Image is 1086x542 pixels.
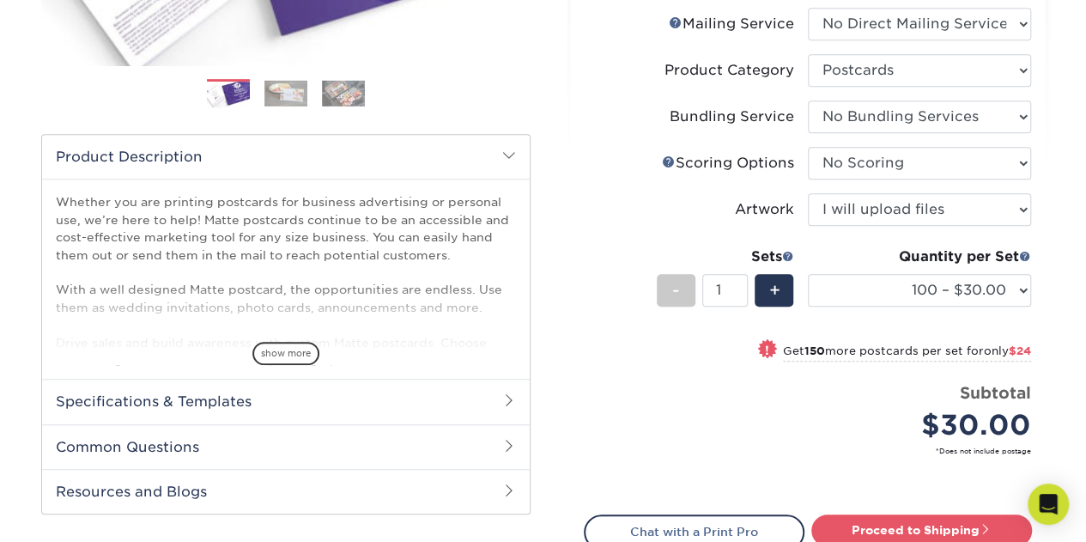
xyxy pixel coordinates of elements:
img: Postcards 03 [322,80,365,107]
div: $30.00 [821,405,1031,446]
h2: Specifications & Templates [42,379,530,423]
h2: Resources and Blogs [42,469,530,514]
img: Postcards 02 [264,80,307,107]
span: ! [765,341,769,359]
strong: Subtotal [960,383,1031,402]
span: $24 [1009,344,1031,357]
strong: 150 [804,344,825,357]
span: + [768,277,780,303]
span: show more [252,342,319,365]
div: Sets [657,247,794,267]
span: - [672,277,680,303]
div: Open Intercom Messenger [1028,484,1069,525]
small: *Does not include postage [598,446,1031,456]
p: Whether you are printing postcards for business advertising or personal use, we’re here to help! ... [56,193,516,404]
h2: Common Questions [42,424,530,469]
div: Artwork [735,199,794,220]
img: Postcards 01 [207,80,250,110]
h2: Product Description [42,135,530,179]
small: Get more postcards per set for [783,344,1031,362]
div: Scoring Options [662,153,794,174]
div: Product Category [664,60,794,81]
span: only [984,344,1031,357]
div: Mailing Service [669,14,794,34]
div: Bundling Service [670,107,794,127]
div: Quantity per Set [808,247,1031,267]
